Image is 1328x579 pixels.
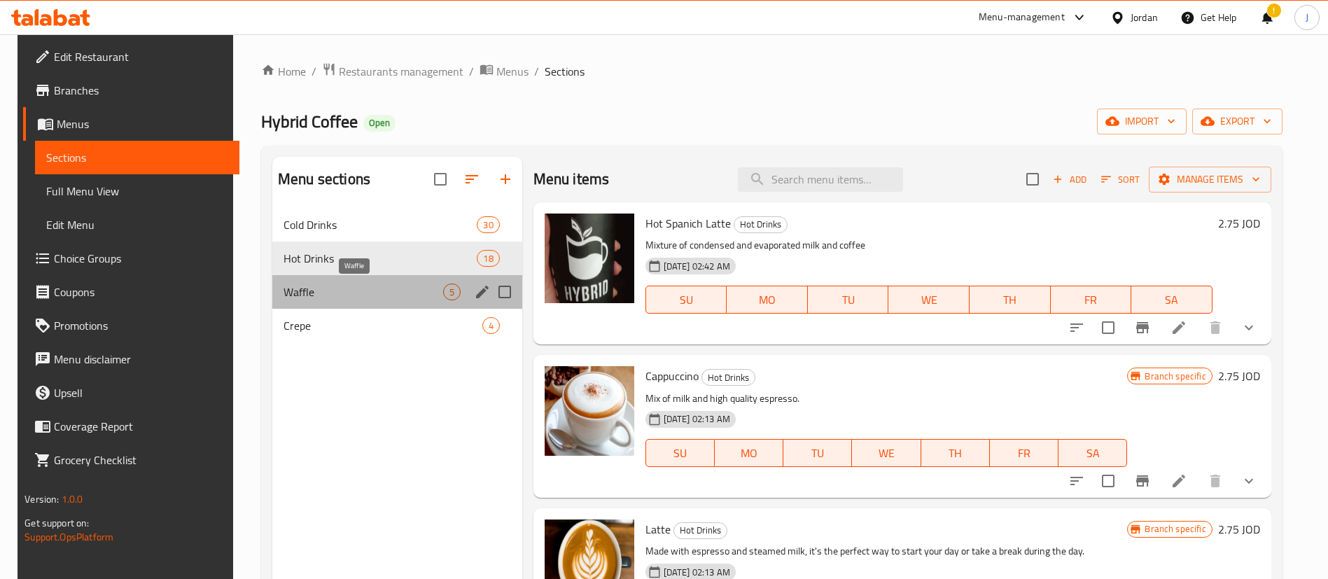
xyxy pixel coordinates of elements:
span: Open [363,117,396,129]
span: Hot Drinks [734,216,787,232]
a: Branches [23,74,239,107]
li: / [469,63,474,80]
h6: 2.75 JOD [1218,519,1260,539]
div: Crepe4 [272,309,522,342]
span: Cold Drinks [284,216,477,233]
button: sort-choices [1060,464,1093,498]
p: Mixture of condensed and evaporated milk and coffee [645,237,1212,254]
span: Branch specific [1139,522,1211,536]
span: [DATE] 02:13 AM [658,566,736,579]
button: export [1192,109,1282,134]
span: MO [732,290,802,310]
span: [DATE] 02:42 AM [658,260,736,273]
a: Coverage Report [23,410,239,443]
span: TH [927,443,984,463]
span: WE [858,443,915,463]
span: 5 [444,286,460,299]
button: TH [970,286,1051,314]
span: Branch specific [1139,370,1211,383]
span: Restaurants management [339,63,463,80]
span: J [1306,10,1308,25]
div: Hot Drinks [701,369,755,386]
span: import [1108,113,1175,130]
button: TH [921,439,990,467]
span: Select section [1018,165,1047,194]
span: Menus [57,116,228,132]
a: Coupons [23,275,239,309]
span: Edit Restaurant [54,48,228,65]
span: TH [975,290,1045,310]
button: SA [1131,286,1212,314]
span: Hot Drinks [702,370,755,386]
button: SU [645,439,715,467]
li: / [534,63,539,80]
div: items [443,284,461,300]
img: Cappuccino [545,366,634,456]
span: FR [995,443,1053,463]
span: SU [652,443,709,463]
span: Sort [1101,172,1140,188]
div: Waffle5edit [272,275,522,309]
a: Choice Groups [23,242,239,275]
a: Sections [35,141,239,174]
nav: Menu sections [272,202,522,348]
span: Menus [496,63,529,80]
h2: Menu sections [278,169,370,190]
button: MO [727,286,808,314]
button: Add [1047,169,1092,190]
li: / [312,63,316,80]
span: Edit Menu [46,216,228,233]
button: show more [1232,311,1266,344]
span: [DATE] 02:13 AM [658,412,736,426]
a: Edit Menu [35,208,239,242]
span: 18 [477,252,498,265]
span: Hot Drinks [674,522,727,538]
a: Menu disclaimer [23,342,239,376]
span: Get support on: [25,514,89,532]
img: Hot Spanich Latte [545,214,634,303]
span: Add [1051,172,1089,188]
span: SA [1137,290,1207,310]
span: Choice Groups [54,250,228,267]
span: Version: [25,490,59,508]
button: SA [1058,439,1127,467]
div: Cold Drinks30 [272,208,522,242]
span: Select to update [1093,313,1123,342]
div: Hot Drinks [673,522,727,539]
span: Hybrid Coffee [261,106,358,137]
span: Promotions [54,317,228,334]
span: Select to update [1093,466,1123,496]
span: Full Menu View [46,183,228,200]
span: Sections [46,149,228,166]
a: Menus [480,62,529,81]
span: SU [652,290,721,310]
span: Select all sections [426,165,455,194]
a: Promotions [23,309,239,342]
span: Waffle [284,284,443,300]
span: Latte [645,519,671,540]
div: Jordan [1131,10,1158,25]
span: 1.0.0 [62,490,83,508]
button: WE [888,286,970,314]
div: items [477,216,499,233]
span: MO [720,443,778,463]
span: SA [1064,443,1121,463]
button: show more [1232,464,1266,498]
svg: Show Choices [1240,473,1257,489]
button: FR [1051,286,1132,314]
span: Sections [545,63,585,80]
a: Edit Restaurant [23,40,239,74]
span: Grocery Checklist [54,452,228,468]
span: Cappuccino [645,365,699,386]
p: Made with espresso and steamed milk, it's the perfect way to start your day or take a break durin... [645,543,1128,560]
h6: 2.75 JOD [1218,366,1260,386]
span: Sort sections [455,162,489,196]
button: MO [715,439,783,467]
h2: Menu items [533,169,610,190]
button: delete [1198,311,1232,344]
a: Edit menu item [1170,473,1187,489]
div: Hot Drinks [734,216,788,233]
a: Restaurants management [322,62,463,81]
button: WE [852,439,921,467]
span: Coverage Report [54,418,228,435]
